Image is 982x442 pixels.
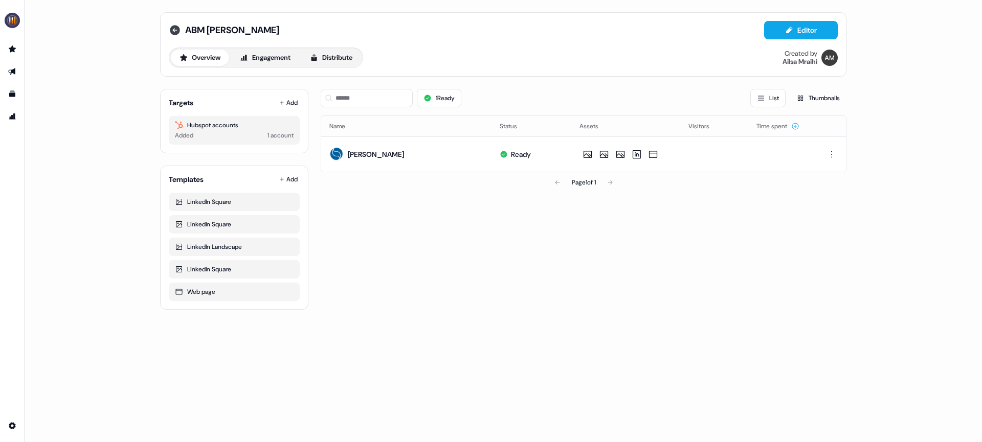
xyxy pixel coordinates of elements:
button: Editor [764,21,838,39]
div: LinkedIn Square [175,264,294,274]
th: Assets [571,116,680,136]
span: ABM [PERSON_NAME] [185,24,279,36]
button: Add [277,172,300,187]
div: Targets [169,98,193,108]
a: Go to integrations [4,417,20,434]
a: Go to attribution [4,108,20,125]
button: Add [277,96,300,110]
a: Go to outbound experience [4,63,20,80]
div: 1 account [267,130,294,141]
button: Distribute [301,50,361,66]
div: Web page [175,287,294,297]
button: Visitors [688,117,722,135]
a: Go to templates [4,86,20,102]
div: Page 1 of 1 [572,177,596,188]
a: Go to prospects [4,41,20,57]
button: 1Ready [417,89,461,107]
button: Name [329,117,358,135]
div: Ready [511,149,531,159]
div: Templates [169,174,204,184]
div: LinkedIn Landscape [175,242,294,252]
button: List [750,89,786,107]
button: Overview [171,50,229,66]
img: Ailsa [821,50,838,66]
div: LinkedIn Square [175,219,294,229]
div: Added [175,130,193,141]
div: Ailsa Mraihi [783,58,817,66]
button: Engagement [231,50,299,66]
div: LinkedIn Square [175,197,294,207]
button: Time spent [756,117,799,135]
button: Status [500,117,529,135]
button: Thumbnails [790,89,846,107]
div: Hubspot accounts [175,120,294,130]
a: Editor [764,26,838,37]
div: Created by [785,50,817,58]
div: [PERSON_NAME] [348,149,404,159]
